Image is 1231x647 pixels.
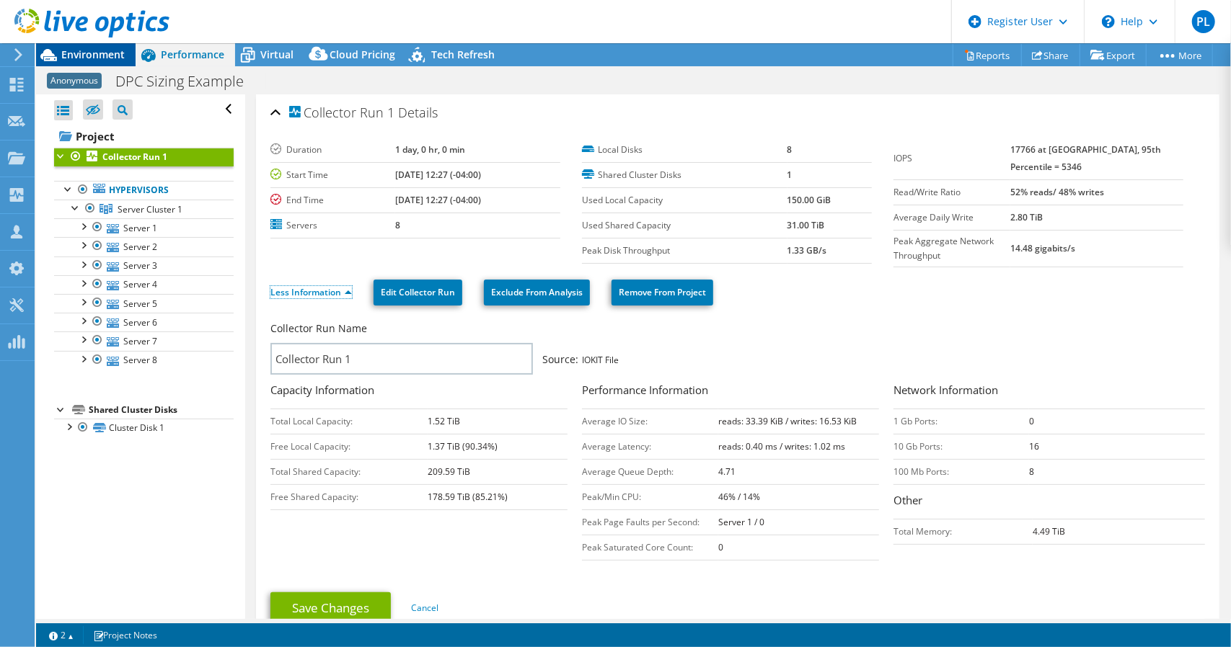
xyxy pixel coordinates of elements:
h3: Performance Information [582,382,879,401]
span: PL [1192,10,1215,33]
b: [DATE] 12:27 (-04:00) [395,194,481,206]
b: 0 [718,541,723,553]
a: Remove From Project [612,280,713,305]
a: Project [54,125,234,148]
b: 4.49 TiB [1033,525,1065,537]
a: More [1146,44,1213,66]
td: Peak Saturated Core Count: [582,535,718,560]
h3: Network Information [894,382,1205,401]
label: Peak Aggregate Network Throughput [894,234,1010,263]
a: Edit Collector Run [374,280,462,305]
b: [DATE] 12:27 (-04:00) [395,169,481,181]
a: Server 4 [54,275,234,294]
b: 1 day, 0 hr, 0 min [395,143,465,156]
span: Performance [161,48,224,61]
b: 8 [1029,465,1034,478]
b: reads: 33.39 KiB / writes: 16.53 KiB [718,415,857,427]
a: Cluster Disk 1 [54,419,234,437]
h1: DPC Sizing Example [109,73,266,89]
a: Exclude From Analysis [484,280,590,305]
td: Free Local Capacity: [270,434,428,459]
label: Duration [270,143,395,157]
td: 1.52 TiB [428,409,568,434]
a: Export [1080,44,1147,66]
span: IOKIT File [542,354,619,366]
td: Average Queue Depth: [582,459,718,484]
b: 8 [395,219,400,231]
td: 100 Mb Ports: [894,459,1029,484]
b: Server 1 / 0 [718,516,764,528]
a: Hypervisors [54,181,234,200]
label: End Time [270,193,395,208]
a: Share [1021,44,1080,66]
label: IOPS [894,151,1010,166]
div: Shared Cluster Disks [89,401,234,419]
label: Servers [270,218,395,233]
b: 31.00 TiB [787,219,825,231]
td: 1 Gb Ports: [894,409,1029,434]
td: Average Latency: [582,434,718,459]
b: 4.71 [718,465,736,478]
b: 52% reads/ 48% writes [1010,186,1104,198]
a: 2 [39,626,84,644]
span: Environment [61,48,125,61]
a: Reports [953,44,1022,66]
td: Total Local Capacity: [270,409,428,434]
label: Source: [542,352,578,367]
span: Details [398,104,438,121]
a: Server Cluster 1 [54,200,234,218]
a: Less Information [270,286,352,298]
td: 10 Gb Ports: [894,434,1029,459]
label: Local Disks [582,143,787,157]
label: Peak Disk Throughput [582,244,787,258]
b: 150.00 GiB [787,194,831,206]
b: 8 [787,143,793,156]
a: Server 1 [54,218,234,237]
a: Server 5 [54,294,234,313]
span: Cloud Pricing [330,48,395,61]
a: Server 3 [54,256,234,275]
b: 16 [1029,440,1039,452]
b: 46% / 14% [718,491,760,503]
a: Save Changes [270,592,391,624]
label: Shared Cluster Disks [582,168,787,182]
h3: Other [894,492,1205,512]
span: Virtual [260,48,294,61]
td: Total Shared Capacity: [270,459,428,484]
b: 0 [1029,415,1034,427]
span: Collector Run 1 [289,106,394,120]
td: Free Shared Capacity: [270,484,428,509]
b: 2.80 TiB [1010,211,1043,223]
label: Used Local Capacity [582,193,787,208]
a: Server 6 [54,313,234,331]
label: Collector Run Name [270,321,367,336]
b: 17766 at [GEOGRAPHIC_DATA], 95th Percentile = 5346 [1010,143,1161,173]
b: Collector Run 1 [102,151,167,163]
b: reads: 0.40 ms / writes: 1.02 ms [718,440,845,452]
a: Collector Run 1 [54,148,234,166]
label: Read/Write Ratio [894,185,1010,200]
td: Peak/Min CPU: [582,484,718,509]
a: Project Notes [83,626,167,644]
td: Average IO Size: [582,409,718,434]
b: 1.33 GB/s [787,244,827,256]
svg: \n [1102,15,1115,28]
span: Anonymous [47,73,102,89]
td: 178.59 TiB (85.21%) [428,484,568,509]
a: Server 7 [54,331,234,350]
b: 1 [787,169,793,181]
h3: Capacity Information [270,382,568,401]
td: 1.37 TiB (90.34%) [428,434,568,459]
span: Tech Refresh [431,48,495,61]
span: Server Cluster 1 [118,203,182,215]
label: Used Shared Capacity [582,218,787,233]
a: Server 8 [54,351,234,370]
a: Cancel [411,602,438,614]
b: 14.48 gigabits/s [1010,242,1075,254]
td: Total Memory: [894,519,1033,544]
td: Peak Page Faults per Second: [582,509,718,535]
a: Server 2 [54,237,234,256]
label: Start Time [270,168,395,182]
td: 209.59 TiB [428,459,568,484]
label: Average Daily Write [894,210,1010,225]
